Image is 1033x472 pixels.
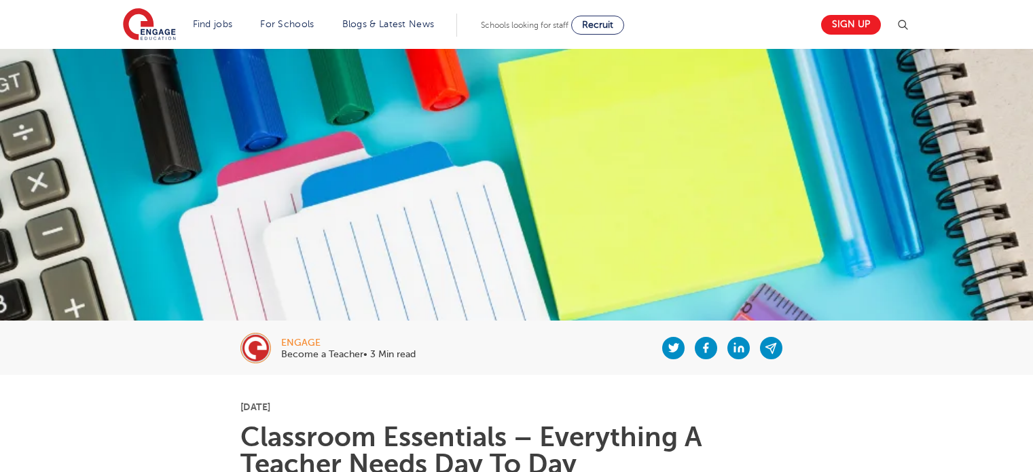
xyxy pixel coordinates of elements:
[281,350,416,359] p: Become a Teacher• 3 Min read
[481,20,568,30] span: Schools looking for staff
[193,19,233,29] a: Find jobs
[342,19,435,29] a: Blogs & Latest News
[281,338,416,348] div: engage
[123,8,176,42] img: Engage Education
[240,402,793,412] p: [DATE]
[821,15,881,35] a: Sign up
[260,19,314,29] a: For Schools
[582,20,613,30] span: Recruit
[571,16,624,35] a: Recruit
